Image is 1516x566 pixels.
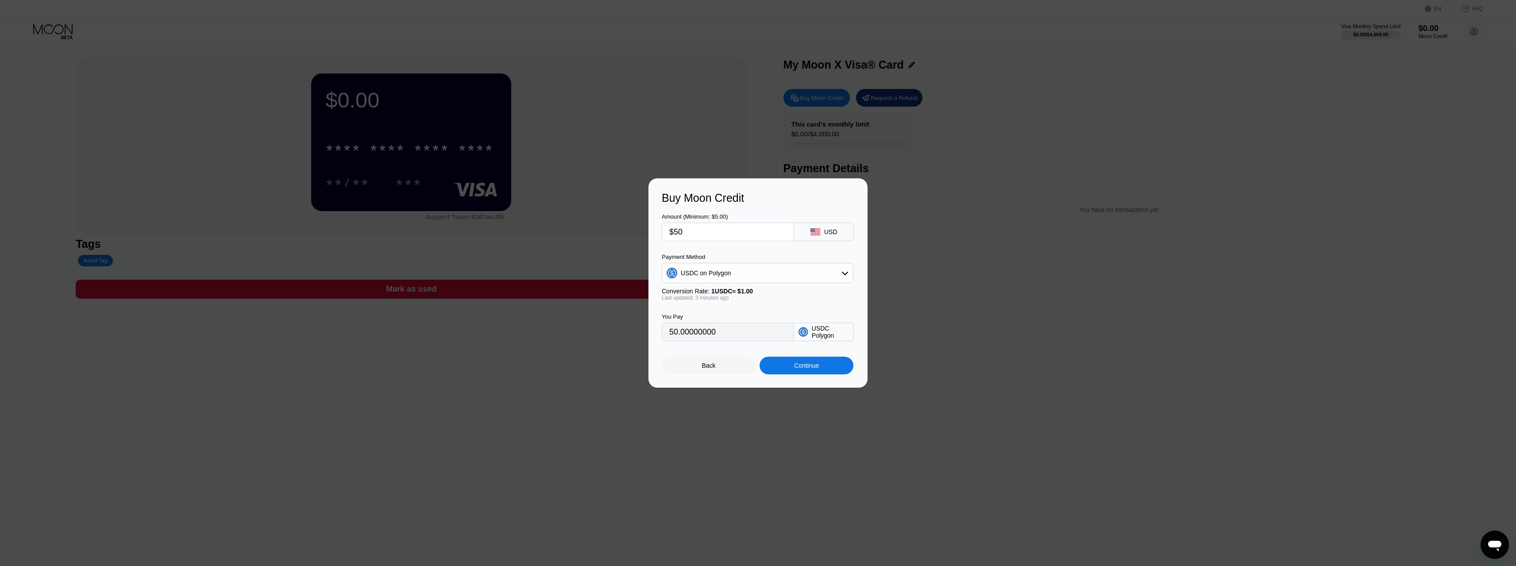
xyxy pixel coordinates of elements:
[669,223,787,241] input: $0.00
[760,357,853,374] div: Continue
[702,362,716,369] div: Back
[711,288,753,295] span: 1 USDC ≈ $1.00
[662,357,756,374] div: Back
[812,325,849,339] div: USDC Polygon
[1481,531,1509,559] iframe: Button to launch messaging window
[662,213,794,220] div: Amount (Minimum: $5.00)
[662,288,853,295] div: Conversion Rate:
[662,254,853,260] div: Payment Method
[662,295,853,301] div: Last updated: 3 minutes ago
[794,362,819,369] div: Continue
[681,270,731,277] div: USDC on Polygon
[662,192,854,204] div: Buy Moon Credit
[662,264,853,282] div: USDC on Polygon
[662,313,794,320] div: You Pay
[824,228,837,235] div: USD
